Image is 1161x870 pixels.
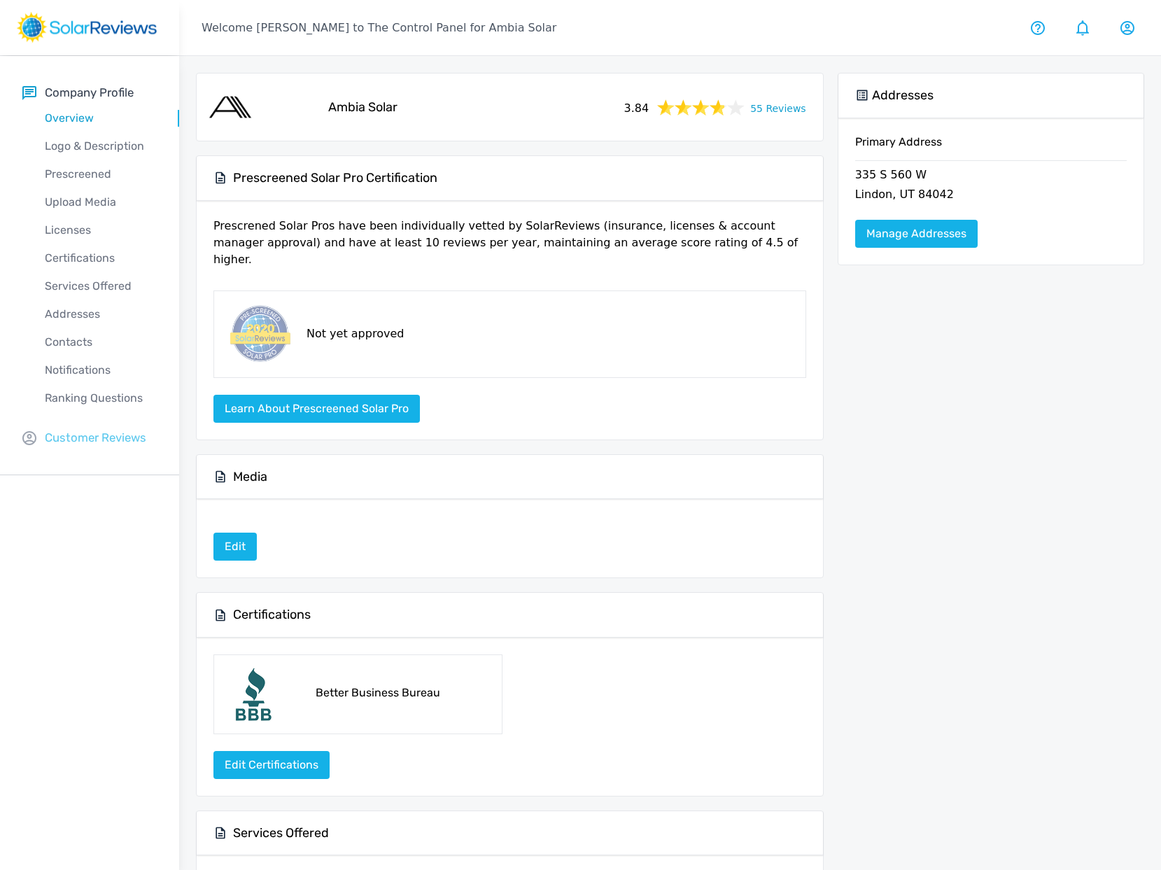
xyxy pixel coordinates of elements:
p: Prescreened [22,166,179,183]
a: Services Offered [22,272,179,300]
a: Edit Certifications [213,758,330,771]
a: Overview [22,104,179,132]
h5: Prescreened Solar Pro Certification [233,170,437,186]
h6: Primary Address [855,135,1127,160]
p: Licenses [22,222,179,239]
p: Overview [22,110,179,127]
img: prescreened-badge.png [225,302,293,366]
h5: Ambia Solar [328,99,397,115]
a: Learn about Prescreened Solar Pro [213,402,420,415]
h6: Better Business Bureau [316,686,491,703]
h5: Addresses [872,87,934,104]
a: Manage Addresses [855,220,978,248]
a: Prescreened [22,160,179,188]
span: 3.84 [624,97,649,117]
p: Ranking Questions [22,390,179,407]
p: Prescrened Solar Pros have been individually vetted by SolarReviews (insurance, licenses & accoun... [213,218,806,279]
a: Upload Media [22,188,179,216]
p: Customer Reviews [45,429,146,447]
p: Logo & Description [22,138,179,155]
h5: Certifications [233,607,311,623]
p: Notifications [22,362,179,379]
h5: Services Offered [233,825,329,841]
p: Lindon, UT 84042 [855,186,1127,206]
a: 55 Reviews [750,99,806,116]
p: Services Offered [22,278,179,295]
p: Contacts [22,334,179,351]
a: Edit Certifications [213,751,330,779]
a: Logo & Description [22,132,179,160]
a: Contacts [22,328,179,356]
p: Welcome [PERSON_NAME] to The Control Panel for Ambia Solar [202,20,556,36]
p: Certifications [22,250,179,267]
p: Company Profile [45,84,134,101]
a: Edit [213,540,257,553]
a: Licenses [22,216,179,244]
a: Certifications [22,244,179,272]
a: Notifications [22,356,179,384]
a: Addresses [22,300,179,328]
a: Ranking Questions [22,384,179,412]
p: Addresses [22,306,179,323]
h5: Media [233,469,267,485]
a: Edit [213,533,257,561]
img: icon_BBB.png [225,666,281,722]
p: Upload Media [22,194,179,211]
p: 335 S 560 W [855,167,1127,186]
button: Learn about Prescreened Solar Pro [213,395,420,423]
p: Not yet approved [307,325,404,342]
